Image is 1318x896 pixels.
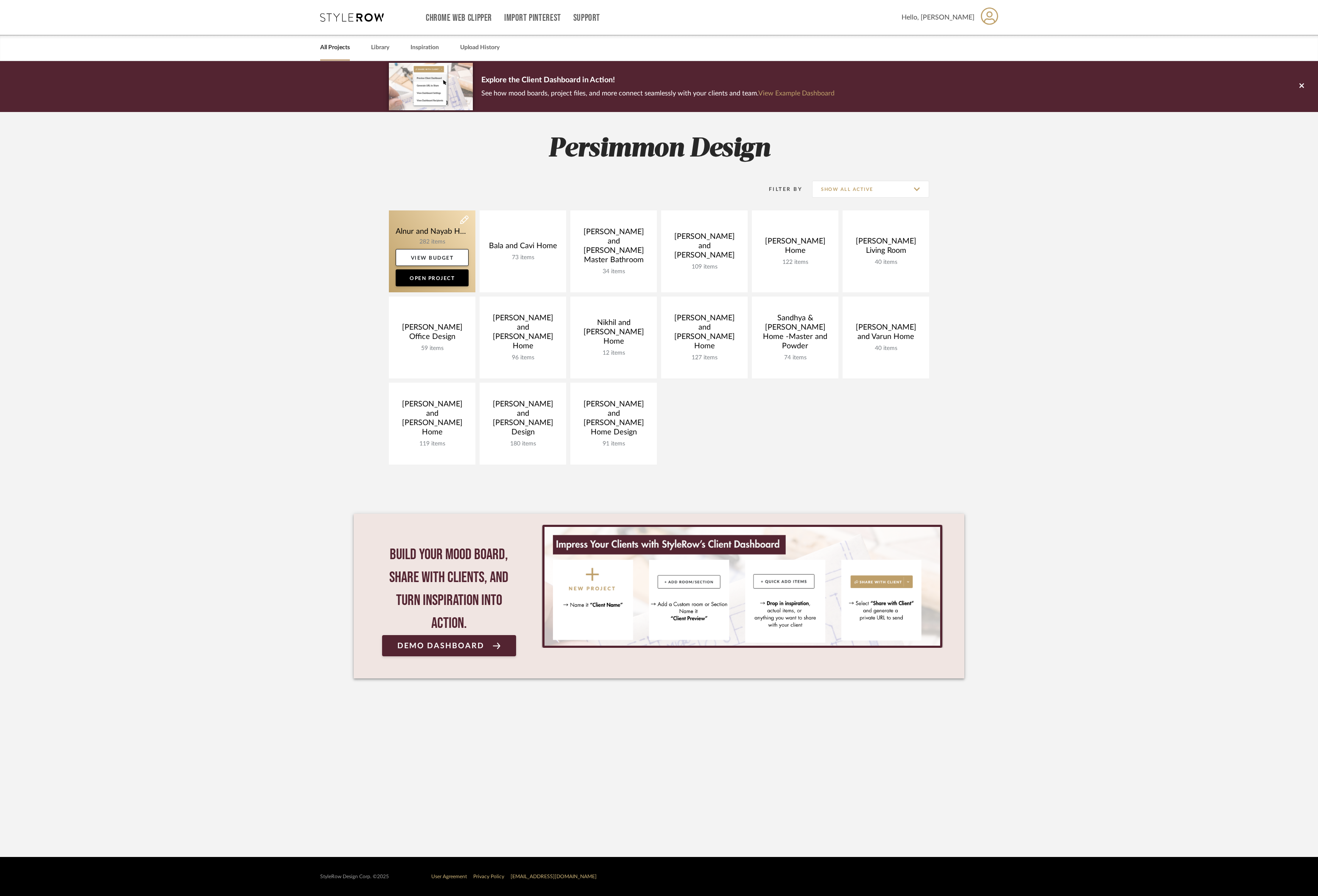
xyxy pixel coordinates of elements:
[577,440,650,448] div: 91 items
[396,249,469,266] a: View Budget
[504,14,561,22] a: Import Pinterest
[759,237,832,259] div: [PERSON_NAME] Home
[473,874,504,879] a: Privacy Policy
[542,525,943,648] div: 0
[320,874,389,880] div: StyleRow Design Corp. ©2025
[668,314,741,354] div: [PERSON_NAME] and [PERSON_NAME] Home
[577,268,650,275] div: 34 items
[849,259,922,266] div: 40 items
[577,318,650,350] div: Nikhil and [PERSON_NAME] Home
[481,87,835,99] p: See how mood boards, project files, and more connect seamlessly with your clients and team.
[389,63,473,110] img: d5d033c5-7b12-40c2-a960-1ecee1989c38.png
[668,354,741,361] div: 127 items
[371,42,389,53] a: Library
[511,874,597,879] a: [EMAIL_ADDRESS][DOMAIN_NAME]
[382,635,516,656] a: Demo Dashboard
[758,185,802,193] div: Filter By
[849,323,922,345] div: [PERSON_NAME] and Varun Home
[758,90,835,97] a: View Example Dashboard
[396,440,469,448] div: 119 items
[577,227,650,268] div: [PERSON_NAME] and [PERSON_NAME] Master Bathroom
[902,12,975,22] span: Hello, [PERSON_NAME]
[396,323,469,345] div: [PERSON_NAME] Office Design
[382,543,516,635] div: Build your mood board, share with clients, and turn inspiration into action.
[396,400,469,440] div: [PERSON_NAME] and [PERSON_NAME] Home
[320,42,350,53] a: All Projects
[577,400,650,440] div: [PERSON_NAME] and [PERSON_NAME] Home Design
[486,241,559,254] div: Bala and Cavi Home
[573,14,600,22] a: Support
[759,354,832,361] div: 74 items
[577,350,650,357] div: 12 items
[410,42,439,53] a: Inspiration
[397,642,484,650] span: Demo Dashboard
[396,345,469,352] div: 59 items
[668,232,741,263] div: [PERSON_NAME] and [PERSON_NAME]
[486,314,559,354] div: [PERSON_NAME] and [PERSON_NAME] Home
[431,874,467,879] a: User Agreement
[460,42,500,53] a: Upload History
[849,345,922,352] div: 40 items
[481,74,835,87] p: Explore the Client Dashboard in Action!
[354,133,964,165] h2: Persimmon Design
[486,440,559,448] div: 180 items
[759,314,832,354] div: Sandhya & [PERSON_NAME] Home -Master and Powder
[849,237,922,259] div: [PERSON_NAME] Living Room
[426,14,492,22] a: Chrome Web Clipper
[545,527,940,646] img: StyleRow_Client_Dashboard_Banner__1_.png
[668,263,741,271] div: 109 items
[759,259,832,266] div: 122 items
[486,354,559,361] div: 96 items
[396,269,469,286] a: Open Project
[486,254,559,261] div: 73 items
[486,400,559,440] div: [PERSON_NAME] and [PERSON_NAME] Design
